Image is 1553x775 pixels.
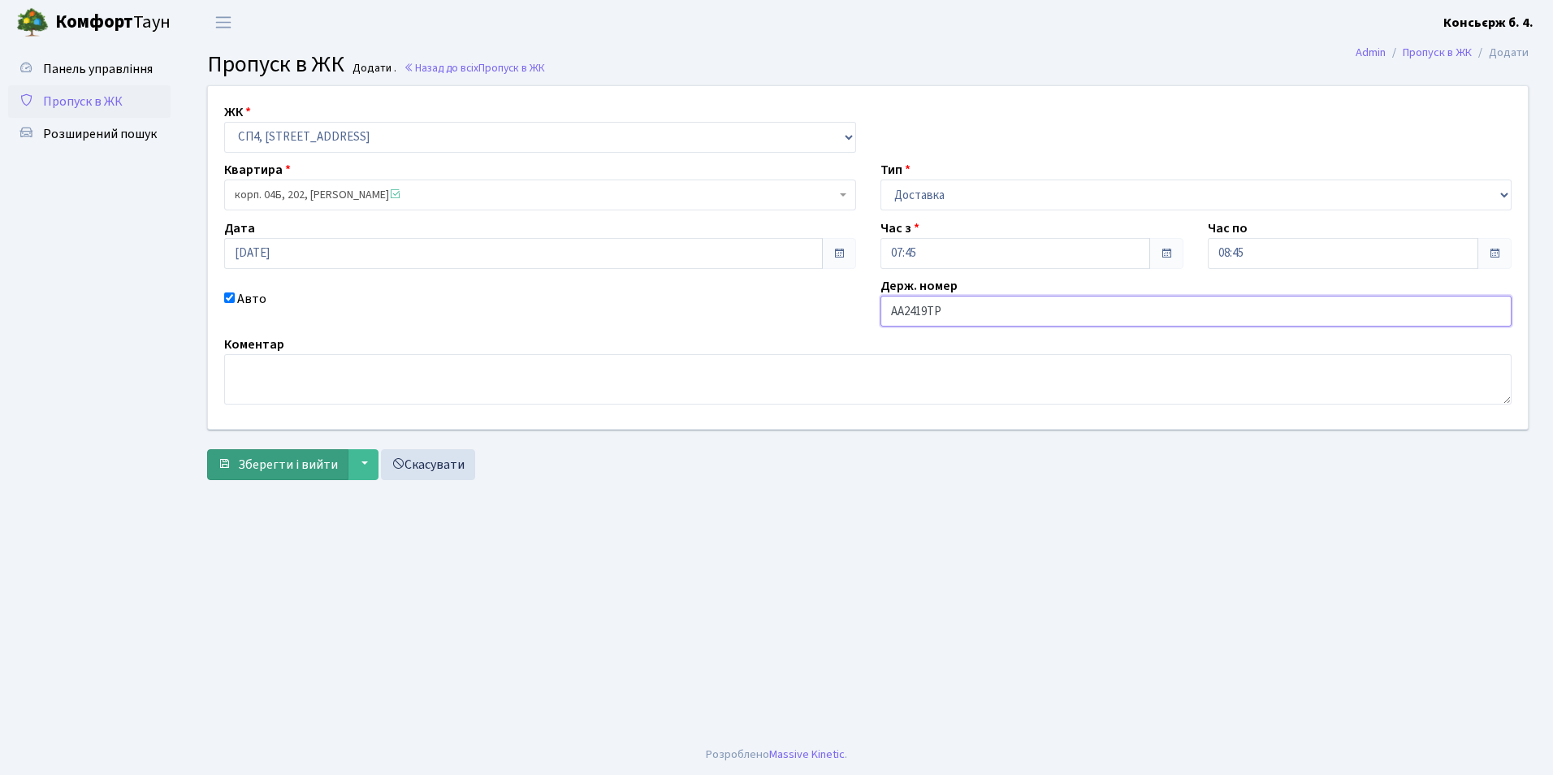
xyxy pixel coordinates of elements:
label: Час по [1208,219,1248,238]
a: Скасувати [381,449,475,480]
span: Пропуск в ЖК [43,93,123,110]
span: Пропуск в ЖК [207,48,344,80]
span: Панель управління [43,60,153,78]
div: Розроблено . [706,746,847,764]
label: Тип [880,160,911,180]
label: Дата [224,219,255,238]
label: Коментар [224,335,284,354]
span: Зберегти і вийти [238,456,338,474]
img: logo.png [16,6,49,39]
li: Додати [1472,44,1529,62]
a: Пропуск в ЖК [8,85,171,118]
label: Квартира [224,160,291,180]
span: Пропуск в ЖК [478,60,545,76]
b: Комфорт [55,9,133,35]
a: Розширений пошук [8,118,171,150]
a: Консьєрж б. 4. [1443,13,1534,32]
span: корп. 04Б, 202, Завалко Олександр Сергійович <span class='la la-check-square text-success'></span> [224,180,856,210]
nav: breadcrumb [1331,36,1553,70]
small: Додати . [349,62,396,76]
a: Massive Kinetic [769,746,845,763]
span: Розширений пошук [43,125,157,143]
button: Зберегти і вийти [207,449,348,480]
a: Назад до всіхПропуск в ЖК [404,60,545,76]
span: корп. 04Б, 202, Завалко Олександр Сергійович <span class='la la-check-square text-success'></span> [235,187,836,203]
a: Панель управління [8,53,171,85]
label: ЖК [224,102,251,122]
span: Таун [55,9,171,37]
label: Авто [237,289,266,309]
a: Admin [1356,44,1386,61]
label: Держ. номер [880,276,958,296]
a: Пропуск в ЖК [1403,44,1472,61]
b: Консьєрж б. 4. [1443,14,1534,32]
label: Час з [880,219,919,238]
button: Переключити навігацію [203,9,244,36]
input: АА1234АА [880,296,1512,327]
